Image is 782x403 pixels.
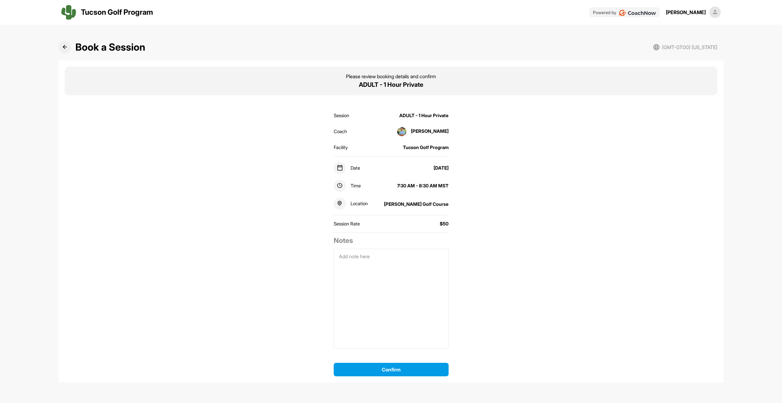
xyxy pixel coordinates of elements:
[434,165,449,172] div: [DATE]
[593,9,616,16] p: Powered by
[334,198,368,210] div: Location
[359,80,423,89] p: ADULT - 1 Hour Private
[619,10,656,16] img: CoachNow
[397,127,406,136] img: square_4821a6ae742c3fcc2b2a5f85fa5e1a71.jpg
[334,128,347,135] div: Coach
[397,182,449,190] div: 7:30 AM - 8:30 AM MST
[334,221,360,228] div: Session Rate
[440,221,449,228] div: $50
[334,112,349,119] div: Session
[334,180,361,192] div: Time
[334,235,449,246] h2: Notes
[403,144,449,151] div: Tucson Golf Program
[334,162,360,174] div: Date
[81,7,153,18] p: Tucson Golf Program
[75,40,145,55] h2: Book a Session
[346,73,436,80] p: Please review booking details and confirm
[709,6,721,18] img: square_default-ef6cabf814de5a2bf16c804365e32c732080f9872bdf737d349900a9daf73cf9.png
[384,201,449,208] div: [PERSON_NAME] Golf Course
[662,44,717,51] span: (GMT-07:00) [US_STATE]
[666,9,706,16] div: [PERSON_NAME]
[334,144,348,151] div: Facility
[61,5,76,20] img: logo
[399,112,449,119] div: ADULT - 1 Hour Private
[653,44,659,50] img: svg+xml;base64,PHN2ZyB3aWR0aD0iMjAiIGhlaWdodD0iMjAiIHZpZXdCb3g9IjAgMCAyMCAyMCIgZmlsbD0ibm9uZSIgeG...
[393,127,449,136] div: [PERSON_NAME]
[334,363,449,376] button: Confirm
